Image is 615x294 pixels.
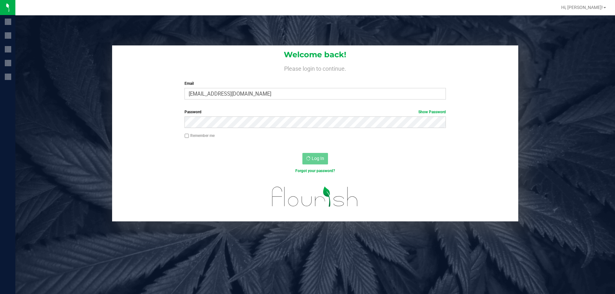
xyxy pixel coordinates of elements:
[184,110,201,114] span: Password
[561,5,603,10] span: Hi, [PERSON_NAME]!
[112,64,518,72] h4: Please login to continue.
[264,180,366,213] img: flourish_logo.svg
[312,156,324,161] span: Log In
[184,81,446,86] label: Email
[302,153,328,164] button: Log In
[184,134,189,138] input: Remember me
[295,169,335,173] a: Forgot your password?
[112,51,518,59] h1: Welcome back!
[418,110,446,114] a: Show Password
[184,133,215,139] label: Remember me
